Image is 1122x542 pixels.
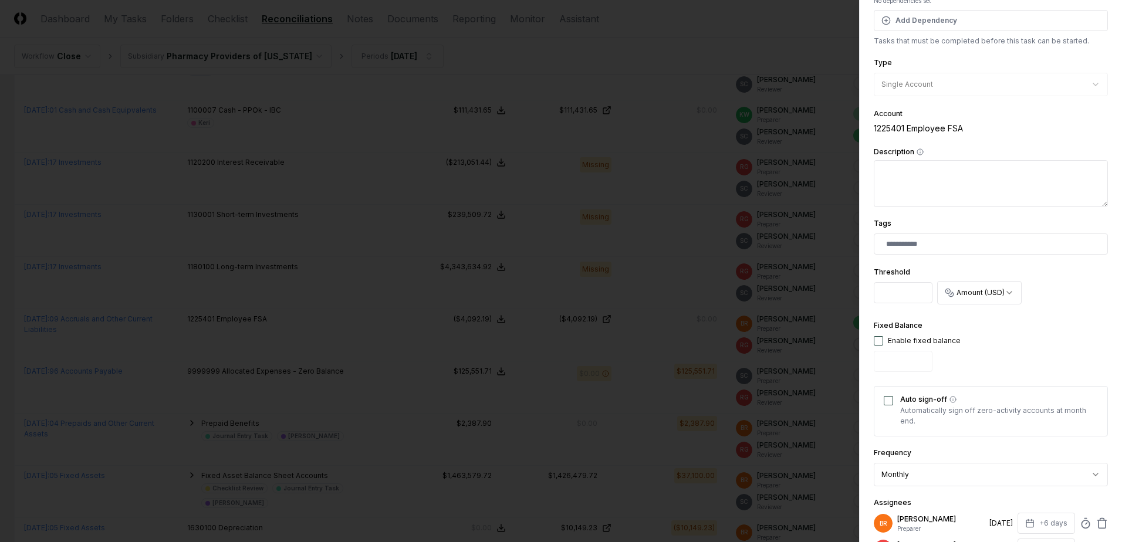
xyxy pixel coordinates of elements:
p: Tasks that must be completed before this task can be started. [874,36,1108,46]
p: [PERSON_NAME] [897,514,985,524]
label: Fixed Balance [874,321,922,330]
div: 1225401 Employee FSA [874,122,1108,134]
label: Frequency [874,448,911,457]
label: Assignees [874,498,911,507]
span: BR [880,519,887,528]
p: Preparer [897,524,985,533]
label: Description [874,148,1108,155]
div: Enable fixed balance [888,336,961,346]
label: Tags [874,219,891,228]
div: Account [874,110,1108,117]
button: Add Dependency [874,10,1108,31]
p: Automatically sign off zero-activity accounts at month end. [900,405,1098,426]
label: Type [874,58,892,67]
button: Auto sign-off [949,396,957,403]
button: +6 days [1018,513,1075,534]
label: Threshold [874,267,910,276]
label: Auto sign-off [900,396,1098,403]
button: Description [917,148,924,155]
div: [DATE] [989,518,1013,529]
